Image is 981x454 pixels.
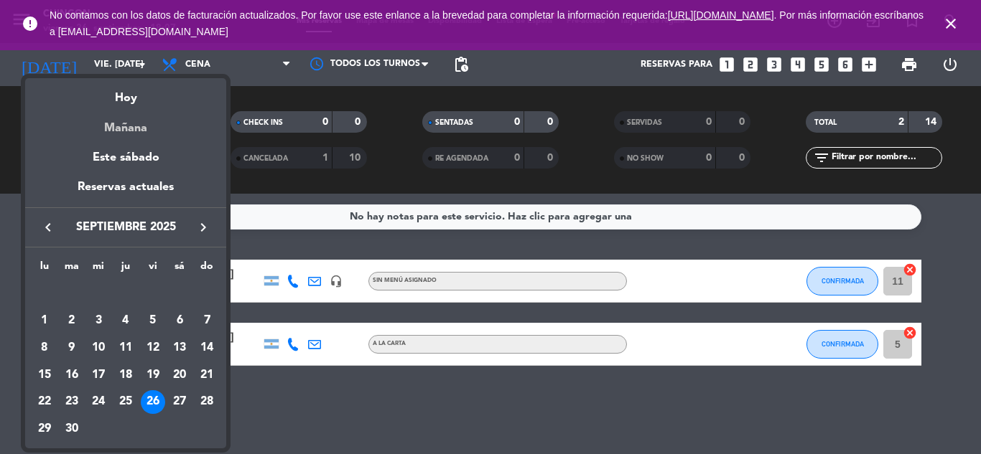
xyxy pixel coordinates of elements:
div: 4 [113,308,138,333]
td: 24 de septiembre de 2025 [85,389,112,416]
td: 30 de septiembre de 2025 [58,415,85,443]
td: 11 de septiembre de 2025 [112,334,139,361]
td: 22 de septiembre de 2025 [31,389,58,416]
td: 2 de septiembre de 2025 [58,308,85,335]
button: keyboard_arrow_left [35,218,61,237]
td: 4 de septiembre de 2025 [112,308,139,335]
div: 11 [113,336,138,360]
th: viernes [139,258,167,280]
div: 14 [195,336,219,360]
div: 5 [141,308,165,333]
td: 25 de septiembre de 2025 [112,389,139,416]
td: 18 de septiembre de 2025 [112,361,139,389]
td: 26 de septiembre de 2025 [139,389,167,416]
th: miércoles [85,258,112,280]
div: Reservas actuales [25,178,226,207]
div: 19 [141,363,165,387]
td: 8 de septiembre de 2025 [31,334,58,361]
i: keyboard_arrow_right [195,219,212,236]
div: 16 [60,363,84,387]
div: 21 [195,363,219,387]
div: 17 [86,363,111,387]
div: Este sábado [25,138,226,178]
td: 14 de septiembre de 2025 [193,334,220,361]
td: 7 de septiembre de 2025 [193,308,220,335]
div: 8 [32,336,57,360]
th: lunes [31,258,58,280]
td: SEP. [31,280,220,308]
td: 21 de septiembre de 2025 [193,361,220,389]
td: 28 de septiembre de 2025 [193,389,220,416]
td: 6 de septiembre de 2025 [167,308,194,335]
td: 13 de septiembre de 2025 [167,334,194,361]
div: 2 [60,308,84,333]
span: septiembre 2025 [61,218,190,237]
div: 7 [195,308,219,333]
div: 10 [86,336,111,360]
button: keyboard_arrow_right [190,218,216,237]
div: 23 [60,390,84,415]
div: 6 [167,308,192,333]
div: 15 [32,363,57,387]
div: 12 [141,336,165,360]
td: 16 de septiembre de 2025 [58,361,85,389]
div: Hoy [25,78,226,108]
i: keyboard_arrow_left [39,219,57,236]
td: 9 de septiembre de 2025 [58,334,85,361]
div: 18 [113,363,138,387]
th: domingo [193,258,220,280]
div: 13 [167,336,192,360]
td: 23 de septiembre de 2025 [58,389,85,416]
th: sábado [167,258,194,280]
th: martes [58,258,85,280]
div: 28 [195,390,219,415]
div: 9 [60,336,84,360]
div: 22 [32,390,57,415]
td: 17 de septiembre de 2025 [85,361,112,389]
td: 12 de septiembre de 2025 [139,334,167,361]
td: 19 de septiembre de 2025 [139,361,167,389]
th: jueves [112,258,139,280]
div: 25 [113,390,138,415]
div: Mañana [25,108,226,138]
td: 1 de septiembre de 2025 [31,308,58,335]
td: 3 de septiembre de 2025 [85,308,112,335]
td: 10 de septiembre de 2025 [85,334,112,361]
td: 15 de septiembre de 2025 [31,361,58,389]
div: 27 [167,390,192,415]
div: 26 [141,390,165,415]
div: 20 [167,363,192,387]
td: 20 de septiembre de 2025 [167,361,194,389]
div: 30 [60,417,84,441]
div: 24 [86,390,111,415]
td: 29 de septiembre de 2025 [31,415,58,443]
td: 5 de septiembre de 2025 [139,308,167,335]
div: 29 [32,417,57,441]
div: 1 [32,308,57,333]
div: 3 [86,308,111,333]
td: 27 de septiembre de 2025 [167,389,194,416]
